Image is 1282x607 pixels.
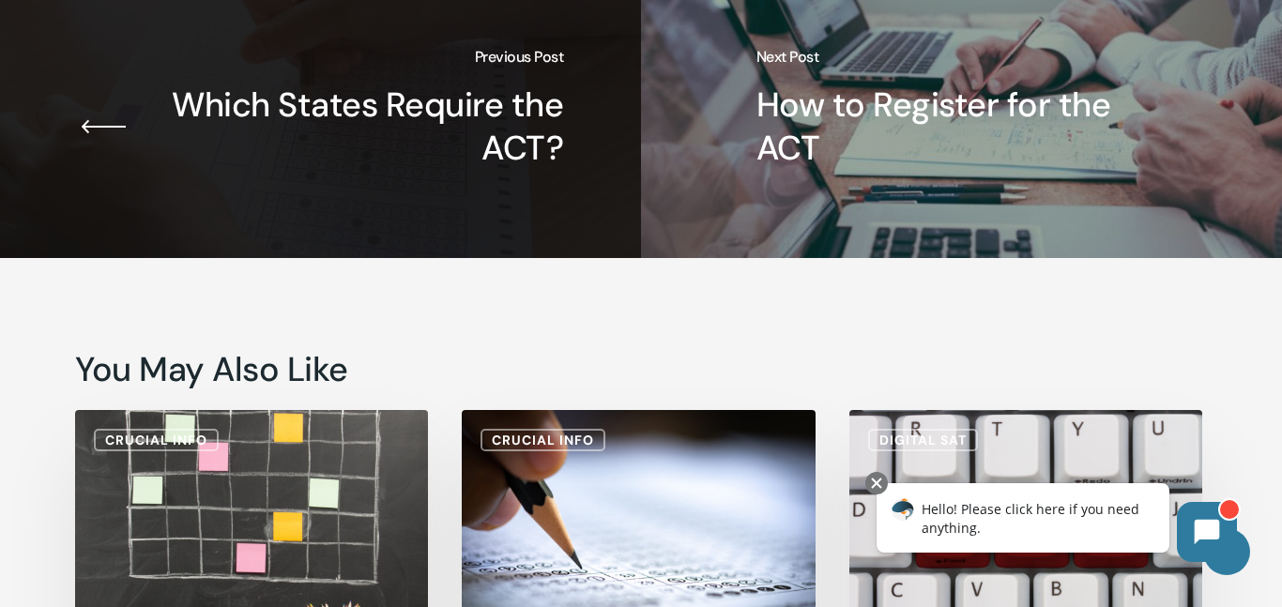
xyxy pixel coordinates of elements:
[857,468,1256,581] iframe: Chatbot
[868,429,978,451] a: Digital SAT
[94,429,219,451] a: Crucial Info
[75,258,1207,391] h3: You May Also Like
[481,429,605,451] a: Crucial Info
